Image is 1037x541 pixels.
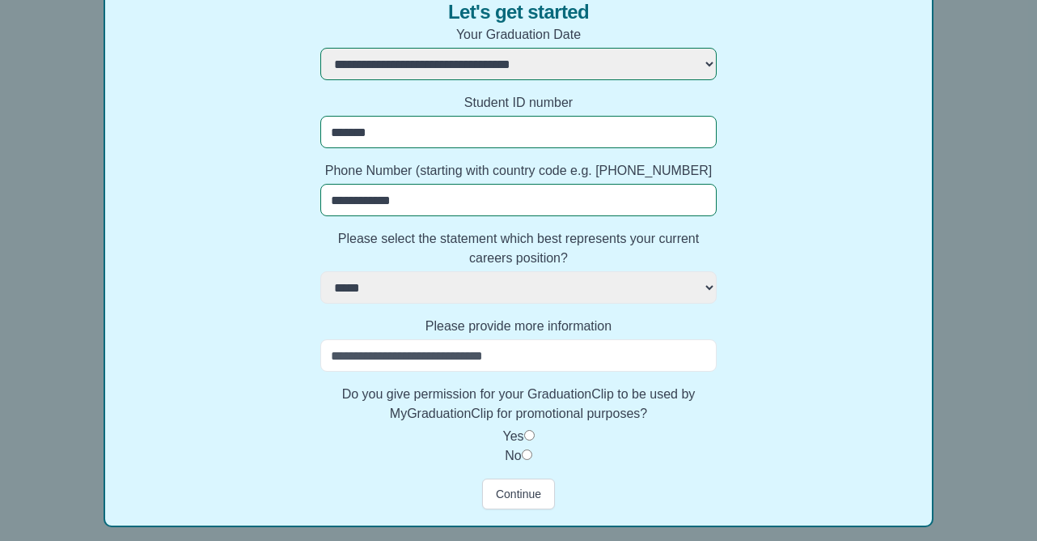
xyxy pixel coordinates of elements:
[502,429,523,443] label: Yes
[320,229,717,268] label: Please select the statement which best represents your current careers position?
[505,449,521,462] label: No
[320,25,717,45] label: Your Graduation Date
[320,93,717,113] label: Student ID number
[320,317,717,336] label: Please provide more information
[482,479,555,509] button: Continue
[320,161,717,181] label: Phone Number (starting with country code e.g. [PHONE_NUMBER]
[320,385,717,424] label: Do you give permission for your GraduationClip to be used by MyGraduationClip for promotional pur...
